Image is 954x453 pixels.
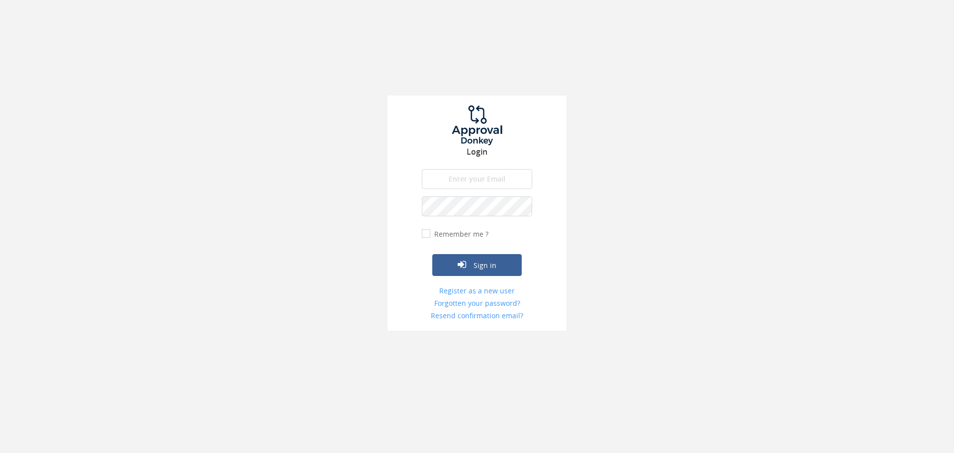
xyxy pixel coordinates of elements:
img: logo.png [440,105,514,145]
button: Sign in [432,254,522,276]
a: Forgotten your password? [422,298,532,308]
a: Register as a new user [422,286,532,296]
a: Resend confirmation email? [422,311,532,321]
input: Enter your Email [422,169,532,189]
label: Remember me ? [432,229,488,239]
h3: Login [388,148,566,157]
